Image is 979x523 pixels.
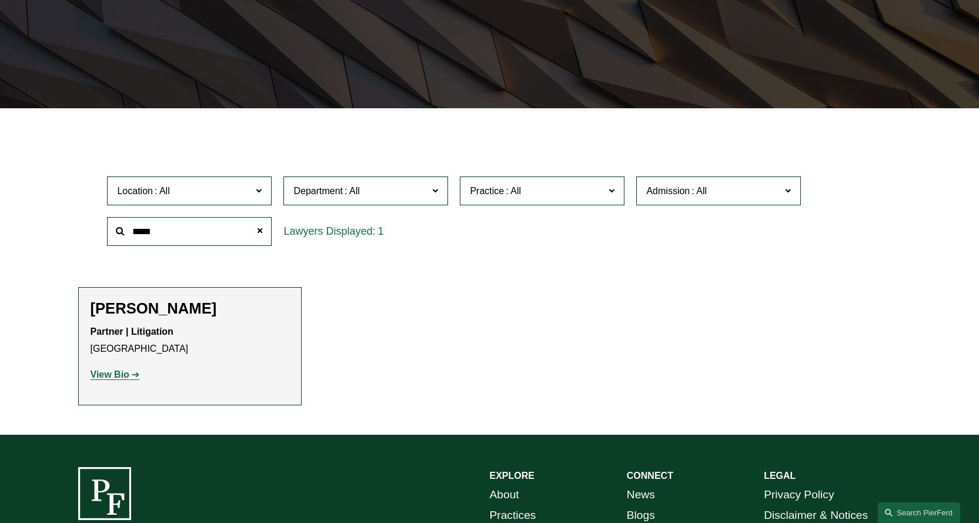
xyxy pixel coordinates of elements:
[646,186,690,196] span: Admission
[470,186,504,196] span: Practice
[91,299,289,318] h2: [PERSON_NAME]
[490,485,519,505] a: About
[117,186,153,196] span: Location
[764,485,834,505] a: Privacy Policy
[91,327,173,337] strong: Partner | Litigation
[627,485,655,505] a: News
[91,369,140,379] a: View Bio
[627,471,673,481] strong: CONNECT
[91,369,129,379] strong: View Bio
[878,502,960,523] a: Search this site
[91,324,289,358] p: [GEOGRAPHIC_DATA]
[490,471,534,481] strong: EXPLORE
[764,471,796,481] strong: LEGAL
[293,186,343,196] span: Department
[378,225,384,237] span: 1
